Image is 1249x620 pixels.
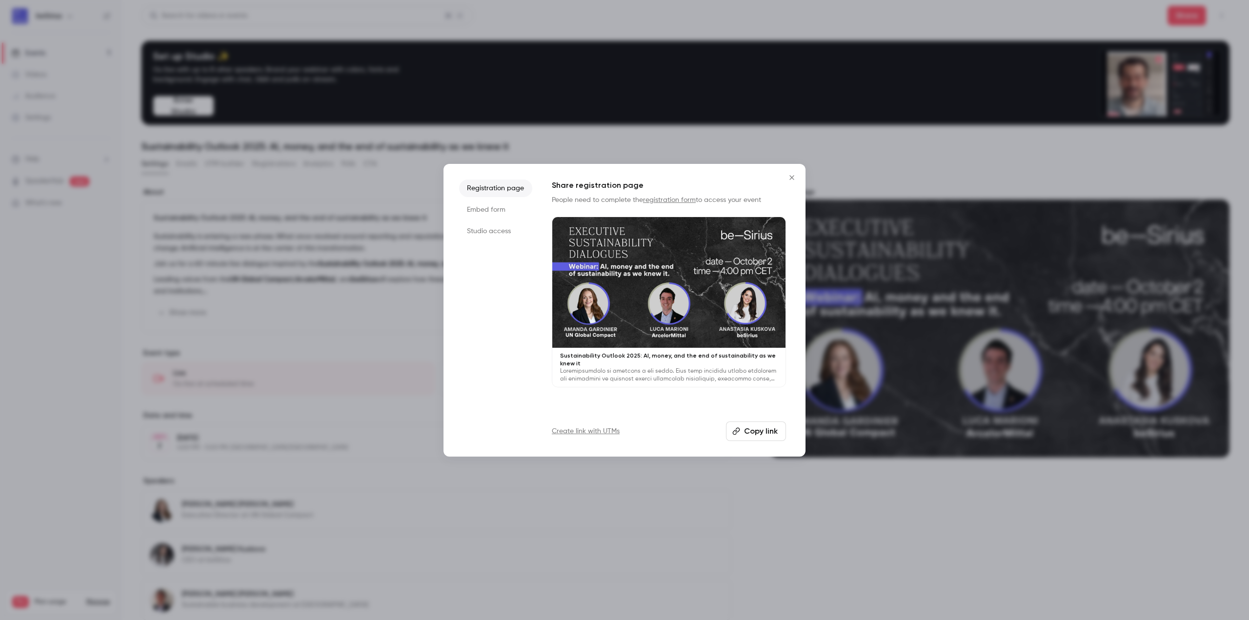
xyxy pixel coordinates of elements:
button: Copy link [726,421,786,441]
a: Sustainability Outlook 2025: AI, money, and the end of sustainability as we knew itLoremipsumdolo... [552,217,786,388]
li: Studio access [459,222,532,240]
p: Loremipsumdolo si ametcons a eli seddo. Eius temp incididu utlabo etdolorem ali enimadmini ve qui... [560,367,778,383]
a: registration form [643,197,696,203]
p: People need to complete the to access your event [552,195,786,205]
h1: Share registration page [552,180,786,191]
a: Create link with UTMs [552,426,620,436]
li: Embed form [459,201,532,219]
button: Close [782,168,802,187]
li: Registration page [459,180,532,197]
p: Sustainability Outlook 2025: AI, money, and the end of sustainability as we knew it [560,352,778,367]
